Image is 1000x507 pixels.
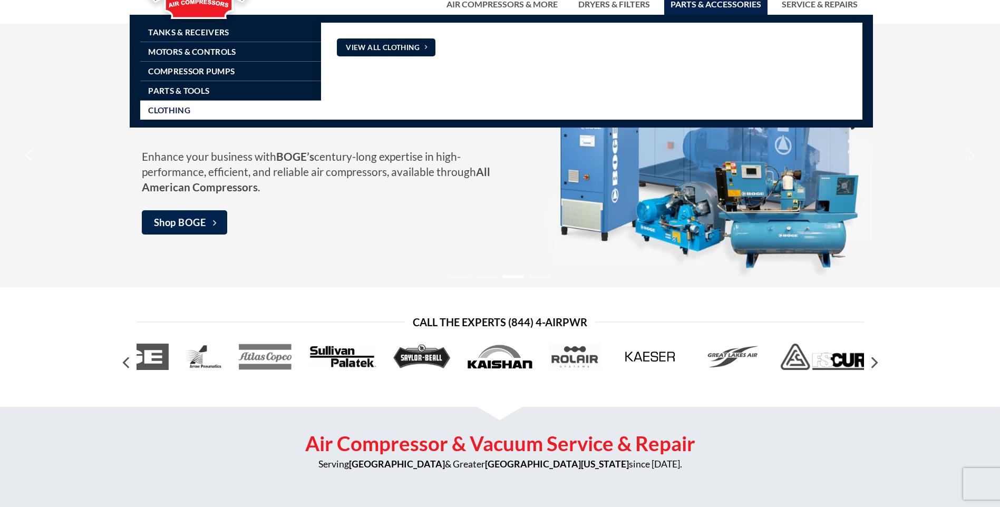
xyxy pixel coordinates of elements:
[864,353,883,373] button: Next
[349,459,445,470] strong: [GEOGRAPHIC_DATA]
[346,42,420,54] span: View All Clothing
[337,38,435,57] a: View All Clothing
[148,28,229,36] span: Tanks & Receivers
[142,149,500,194] p: Enhance your business with century-long expertise in high-performance, efficient, and reliable ai...
[137,431,864,457] h2: Air Compressor & Vacuum Service & Repair
[477,275,498,278] li: Page dot 2
[142,165,490,193] strong: All American Compressors
[142,210,228,235] a: Shop BOGE
[276,150,314,163] strong: BOGE’s
[503,275,524,278] li: Page dot 3
[529,275,550,278] li: Page dot 4
[148,67,235,75] span: Compressor Pumps
[485,459,629,470] strong: [GEOGRAPHIC_DATA][US_STATE]
[545,28,871,283] img: BOGE Air Compressors
[413,314,587,330] span: Call the Experts (844) 4-AirPwr
[20,129,39,182] button: Previous
[154,215,207,230] span: Shop BOGE
[148,47,236,56] span: Motors & Controls
[961,129,980,182] button: Next
[137,457,864,472] p: Serving & Greater since [DATE].
[148,86,209,95] span: Parts & Tools
[118,353,137,373] button: Previous
[148,106,190,114] span: Clothing
[450,275,471,278] li: Page dot 1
